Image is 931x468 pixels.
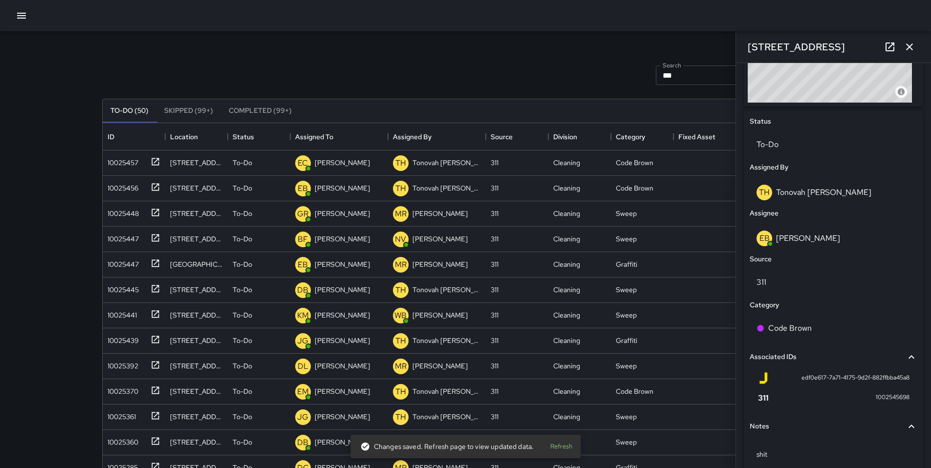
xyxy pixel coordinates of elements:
div: Sweep [616,234,637,244]
p: [PERSON_NAME] [315,259,370,269]
div: Code Brown [616,158,653,168]
p: Tonovah [PERSON_NAME] [412,386,481,396]
div: 10025447 [104,230,139,244]
div: Status [228,123,290,150]
p: To-Do [233,183,252,193]
p: EB [298,259,308,271]
div: Cleaning [553,412,580,422]
p: [PERSON_NAME] [412,209,468,218]
p: To-Do [233,259,252,269]
p: MR [395,208,407,220]
p: MR [395,361,407,372]
div: 1011 Howard Street [170,361,223,371]
div: 10025360 [104,433,138,447]
div: ID [103,123,165,150]
p: BF [298,234,308,245]
div: Cleaning [553,285,580,295]
div: Division [548,123,611,150]
p: WB [394,310,407,321]
p: JG [297,335,308,347]
div: 10025441 [104,306,137,320]
div: 311 [491,361,498,371]
p: KM [297,310,309,321]
div: 10025448 [104,205,139,218]
p: Tonovah [PERSON_NAME] [412,183,481,193]
p: EB [298,183,308,194]
div: Source [486,123,548,150]
div: Status [233,123,254,150]
div: Source [491,123,513,150]
p: [PERSON_NAME] [412,310,468,320]
p: MR [395,259,407,271]
div: 10025447 [104,255,139,269]
p: TH [395,335,406,347]
p: To-Do [233,361,252,371]
p: Tonovah [PERSON_NAME] [412,336,481,345]
div: Sweep [616,209,637,218]
p: TH [395,157,406,169]
div: Category [616,123,645,150]
div: 311 [491,259,498,269]
div: Location [170,123,198,150]
div: Graffiti [616,336,637,345]
p: [PERSON_NAME] [315,234,370,244]
div: 311 [491,336,498,345]
div: 10025445 [104,281,139,295]
p: To-Do [233,234,252,244]
p: To-Do [233,285,252,295]
p: To-Do [233,209,252,218]
p: To-Do [233,158,252,168]
p: [PERSON_NAME] [315,310,370,320]
p: [PERSON_NAME] [315,285,370,295]
div: Assigned By [393,123,432,150]
p: TH [395,284,406,296]
p: [PERSON_NAME] [315,412,370,422]
p: DB [297,437,308,448]
div: Cleaning [553,158,580,168]
div: Cleaning [553,183,580,193]
div: Sweep [616,310,637,320]
p: Tonovah [PERSON_NAME] [412,412,481,422]
p: Tonovah [PERSON_NAME] [412,158,481,168]
div: Cleaning [553,234,580,244]
div: Location [165,123,228,150]
p: JG [297,411,308,423]
p: EC [298,157,308,169]
div: Sweep [616,361,637,371]
div: 909 Minna Street [170,183,223,193]
div: 1128 Harrison Street [170,310,223,320]
div: 10025392 [104,357,138,371]
div: 30 Washburn Street [170,158,223,168]
div: 10025456 [104,179,138,193]
div: Code Brown [616,183,653,193]
div: Category [611,123,673,150]
p: DL [298,361,308,372]
p: GR [297,208,308,220]
p: [PERSON_NAME] [315,158,370,168]
div: Cleaning [553,209,580,218]
div: Sweep [616,437,637,447]
div: 10025457 [104,154,138,168]
button: To-Do (50) [103,99,156,123]
div: 311 [491,234,498,244]
p: To-Do [233,386,252,396]
div: Division [553,123,577,150]
div: 311 [491,183,498,193]
p: TH [395,183,406,194]
p: [PERSON_NAME] [412,361,468,371]
div: Cleaning [553,336,580,345]
p: DB [297,284,308,296]
div: 1122 Harrison Street [170,437,223,447]
div: 155 Harriet Street [170,412,223,422]
div: Cleaning [553,386,580,396]
div: Cleaning [553,259,580,269]
div: 311 [491,285,498,295]
button: Skipped (99+) [156,99,221,123]
p: [PERSON_NAME] [315,209,370,218]
p: [PERSON_NAME] [315,183,370,193]
div: ID [108,123,114,150]
div: 10025370 [104,383,138,396]
div: 10025361 [104,408,136,422]
div: 1379 Folsom Street [170,209,223,218]
div: 311 [491,412,498,422]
